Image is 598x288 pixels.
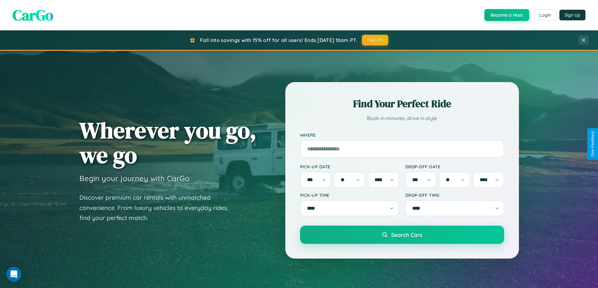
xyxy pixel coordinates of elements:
span: Search Cars [391,231,422,238]
label: Drop-off Time [405,192,504,198]
button: Become a Host [484,9,529,21]
label: Pick-up Date [300,164,399,169]
span: CarGo [13,5,53,25]
h3: Begin your journey with CarGo [79,174,190,183]
span: Fall into savings with 15% off for all users! Ends [DATE] 10am PT. [200,37,357,43]
div: Open Intercom Messenger [6,267,21,282]
label: Where [300,132,504,138]
h1: Wherever you go, we go [79,118,256,167]
p: Book in minutes, drive in style [300,114,504,123]
button: Login [534,9,556,21]
p: Discover premium car rentals with unmatched convenience. From luxury vehicles to everyday rides, ... [79,192,236,223]
h2: Find Your Perfect Ride [300,97,504,111]
button: Search Cars [300,226,504,244]
label: Pick-up Time [300,192,399,198]
div: Give Feedback [590,131,595,157]
label: Drop-off Date [405,164,504,169]
button: FALL15 [362,35,388,45]
button: Sign Up [559,10,585,20]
